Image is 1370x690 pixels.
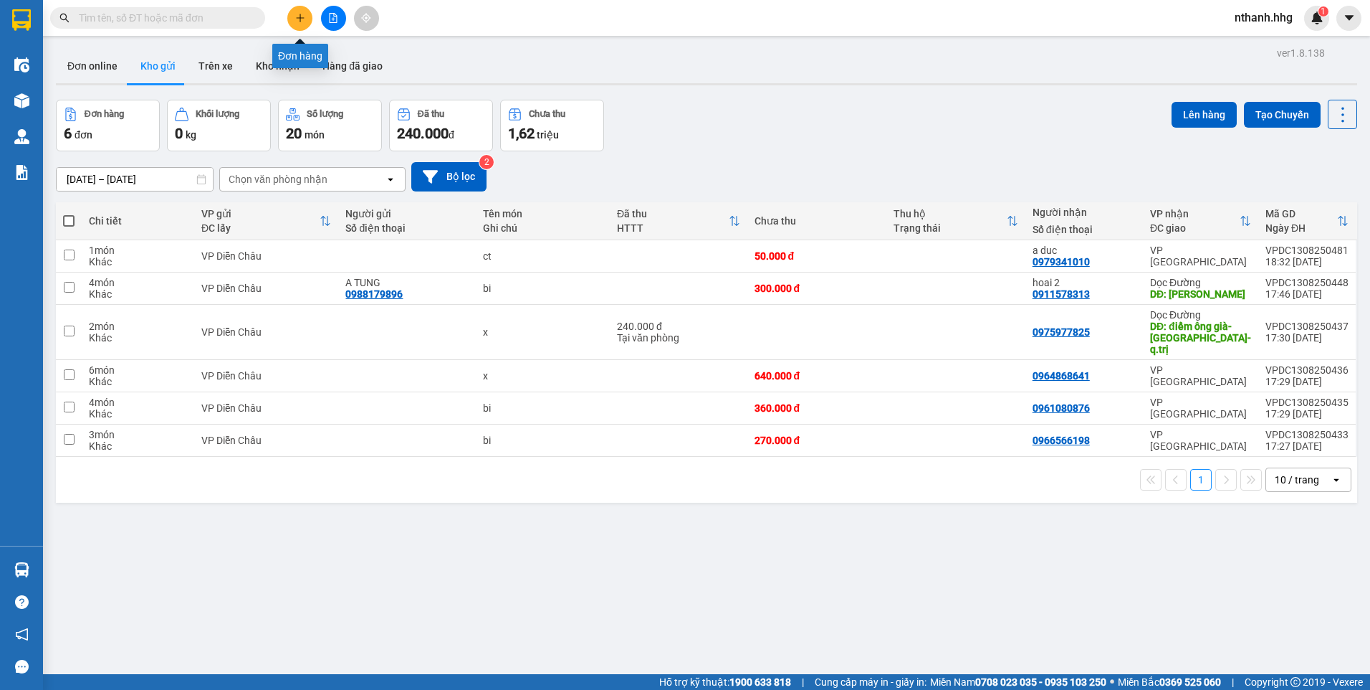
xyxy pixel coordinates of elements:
div: Trạng thái [894,222,1007,234]
button: aim [354,6,379,31]
div: VP [GEOGRAPHIC_DATA] [1150,364,1251,387]
img: icon-new-feature [1311,11,1323,24]
div: HTTT [617,222,729,234]
span: | [802,674,804,690]
div: 17:27 [DATE] [1265,440,1349,452]
img: solution-icon [14,165,29,180]
th: Toggle SortBy [1258,202,1356,240]
div: VPDC1308250437 [1265,321,1349,332]
div: 300.000 đ [755,283,879,294]
div: VPDC1308250435 [1265,397,1349,408]
div: VP nhận [1150,208,1240,219]
button: Bộ lọc [411,162,487,192]
button: Đơn hàng6đơn [56,100,160,151]
div: Số lượng [307,109,343,119]
div: A TUNG [345,277,469,288]
div: hoai 2 [1033,277,1136,288]
div: Dọc Đường [1150,309,1251,321]
div: 4 món [89,397,187,408]
div: ĐC giao [1150,222,1240,234]
span: caret-down [1343,11,1356,24]
span: 240.000 [397,125,449,142]
img: warehouse-icon [14,562,29,577]
span: 1 [1321,6,1326,16]
strong: 1900 633 818 [729,676,791,688]
svg: open [385,174,396,185]
div: Đã thu [418,109,444,119]
button: Chưa thu1,62 triệu [500,100,604,151]
sup: 1 [1318,6,1328,16]
div: VP [GEOGRAPHIC_DATA] [1150,429,1251,452]
div: Mã GD [1265,208,1337,219]
span: aim [361,13,371,23]
div: Người nhận [1033,207,1136,218]
div: Khác [89,256,187,268]
input: Select a date range. [57,168,213,191]
span: 0 [175,125,183,142]
div: VP gửi [201,208,320,219]
button: Trên xe [187,49,244,83]
div: x [483,370,603,382]
span: Hỗ trợ kỹ thuật: [659,674,791,690]
div: VP Diễn Châu [201,435,331,446]
th: Toggle SortBy [1143,202,1258,240]
div: Khác [89,332,187,344]
div: 17:30 [DATE] [1265,332,1349,344]
div: 0961080876 [1033,402,1090,414]
div: Đơn hàng [85,109,124,119]
div: Khác [89,376,187,387]
button: Lên hàng [1172,102,1237,128]
div: Chi tiết [89,215,187,227]
span: triệu [537,129,559,141]
div: Tại văn phòng [617,332,740,344]
div: 10 / trang [1275,473,1319,487]
div: Chưa thu [529,109,565,119]
div: 6 món [89,364,187,376]
div: 0964868641 [1033,370,1090,382]
span: Cung cấp máy in - giấy in: [815,674,926,690]
div: bi [483,435,603,446]
div: ct [483,250,603,262]
div: 17:46 [DATE] [1265,288,1349,300]
div: 3 món [89,429,187,440]
sup: 2 [479,155,494,169]
div: Ngày ĐH [1265,222,1337,234]
div: 270.000 đ [755,435,879,446]
div: Người gửi [345,208,469,219]
span: file-add [328,13,338,23]
span: notification [15,628,29,641]
div: a duc [1033,245,1136,256]
img: warehouse-icon [14,129,29,144]
span: Miền Nam [930,674,1106,690]
div: bi [483,402,603,414]
div: 240.000 đ [617,321,740,332]
button: Đã thu240.000đ [389,100,493,151]
div: bi [483,283,603,294]
div: VPDC1308250481 [1265,245,1349,256]
div: ver 1.8.138 [1277,45,1325,61]
div: 640.000 đ [755,370,879,382]
button: 1 [1190,469,1212,491]
button: file-add [321,6,346,31]
div: Tên món [483,208,603,219]
div: VP Diễn Châu [201,283,331,294]
div: DĐ: quang tri [1150,288,1251,300]
div: Chọn văn phòng nhận [229,172,327,186]
span: 1,62 [508,125,535,142]
span: món [305,129,325,141]
div: Khác [89,408,187,420]
div: 0966566198 [1033,435,1090,446]
div: ĐC lấy [201,222,320,234]
div: 18:32 [DATE] [1265,256,1349,268]
div: 0911578313 [1033,288,1090,300]
img: logo [8,46,35,117]
img: warehouse-icon [14,57,29,72]
button: caret-down [1336,6,1361,31]
div: 0975977825 [1033,326,1090,338]
div: VP Diễn Châu [201,250,331,262]
div: 1 món [89,245,187,256]
div: Dọc Đường [1150,277,1251,288]
button: Khối lượng0kg [167,100,271,151]
span: đơn [75,129,92,141]
div: Số điện thoại [1033,224,1136,235]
